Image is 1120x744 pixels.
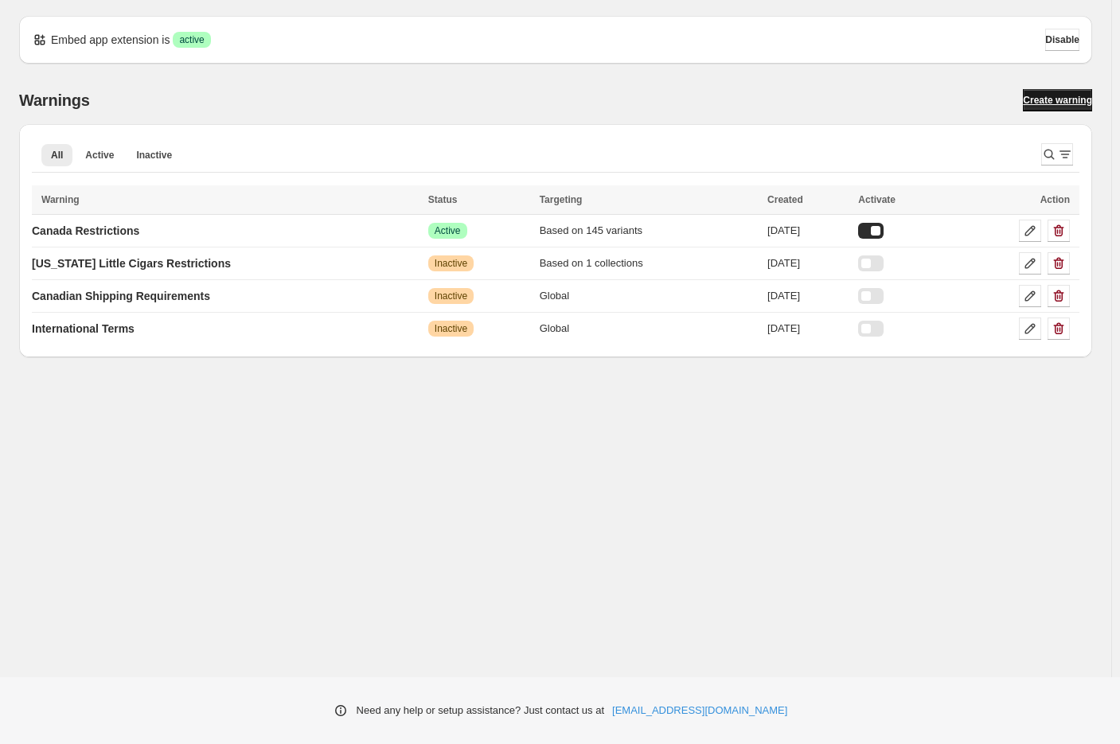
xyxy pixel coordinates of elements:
p: Canada Restrictions [32,223,139,239]
span: Create warning [1023,94,1092,107]
a: International Terms [32,316,135,341]
div: Global [540,321,758,337]
p: [US_STATE] Little Cigars Restrictions [32,255,231,271]
a: [US_STATE] Little Cigars Restrictions [32,251,231,276]
span: Status [428,194,458,205]
span: Targeting [540,194,583,205]
span: Inactive [435,322,467,335]
span: Inactive [136,149,172,162]
span: Activate [858,194,896,205]
p: Canadian Shipping Requirements [32,288,210,304]
p: International Terms [32,321,135,337]
button: Search and filter results [1041,143,1073,166]
div: Based on 1 collections [540,255,758,271]
span: active [179,33,204,46]
a: Canadian Shipping Requirements [32,283,210,309]
span: Active [435,224,461,237]
span: Action [1040,194,1070,205]
span: Warning [41,194,80,205]
span: Active [85,149,114,162]
span: Inactive [435,290,467,302]
span: Created [767,194,803,205]
h2: Warnings [19,91,90,110]
button: Disable [1045,29,1079,51]
a: [EMAIL_ADDRESS][DOMAIN_NAME] [612,703,787,719]
span: Disable [1045,33,1079,46]
div: [DATE] [767,255,849,271]
div: [DATE] [767,223,849,239]
p: Embed app extension is [51,32,170,48]
a: Canada Restrictions [32,218,139,243]
div: [DATE] [767,288,849,304]
a: Create warning [1023,89,1092,111]
span: All [51,149,63,162]
div: Global [540,288,758,304]
div: [DATE] [767,321,849,337]
div: Based on 145 variants [540,223,758,239]
span: Inactive [435,257,467,270]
